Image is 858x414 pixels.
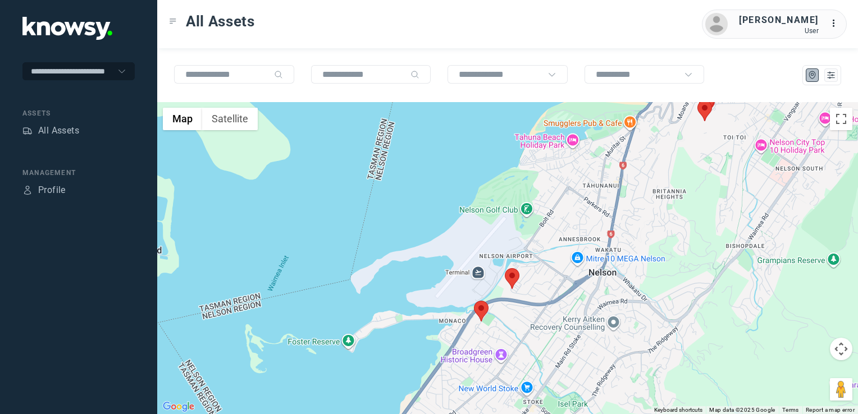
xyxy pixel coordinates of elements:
[830,378,852,401] button: Drag Pegman onto the map to open Street View
[22,185,33,195] div: Profile
[163,108,202,130] button: Show street map
[830,338,852,360] button: Map camera controls
[739,13,819,27] div: [PERSON_NAME]
[830,108,852,130] button: Toggle fullscreen view
[830,19,842,27] tspan: ...
[169,17,177,25] div: Toggle Menu
[739,27,819,35] div: User
[38,183,66,197] div: Profile
[202,108,258,130] button: Show satellite imagery
[654,406,702,414] button: Keyboard shortcuts
[830,17,843,30] div: :
[274,70,283,79] div: Search
[705,13,728,35] img: avatar.png
[22,108,135,118] div: Assets
[782,407,799,413] a: Terms (opens in new tab)
[38,124,79,137] div: All Assets
[22,126,33,136] div: Assets
[826,70,836,80] div: List
[186,11,255,31] span: All Assets
[160,399,197,414] a: Open this area in Google Maps (opens a new window)
[160,399,197,414] img: Google
[22,17,112,40] img: Application Logo
[22,168,135,178] div: Management
[22,124,79,137] a: AssetsAll Assets
[410,70,419,79] div: Search
[709,407,775,413] span: Map data ©2025 Google
[830,17,843,32] div: :
[22,183,66,197] a: ProfileProfile
[807,70,818,80] div: Map
[806,407,855,413] a: Report a map error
